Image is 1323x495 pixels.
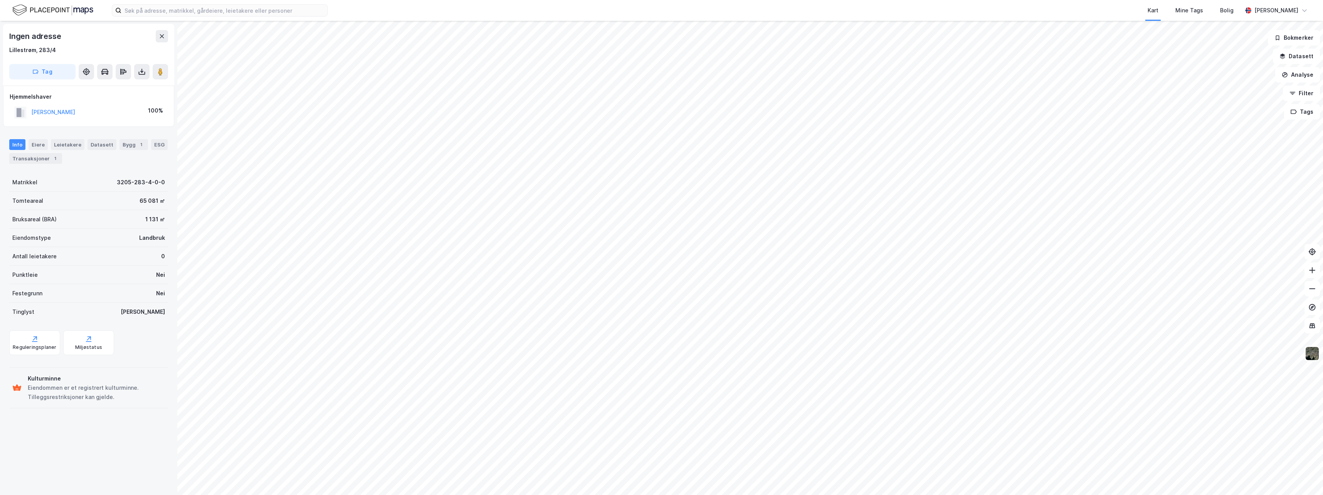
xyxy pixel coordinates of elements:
div: Antall leietakere [12,252,57,261]
button: Analyse [1275,67,1320,82]
div: Eiendommen er et registrert kulturminne. Tilleggsrestriksjoner kan gjelde. [28,383,165,402]
div: 65 081 ㎡ [140,196,165,205]
div: Tinglyst [12,307,34,317]
div: Landbruk [139,233,165,242]
div: Info [9,139,25,150]
img: 9k= [1305,346,1320,361]
button: Tag [9,64,76,79]
div: [PERSON_NAME] [1254,6,1298,15]
div: 1 131 ㎡ [145,215,165,224]
div: Matrikkel [12,178,37,187]
div: Kart [1148,6,1158,15]
div: Mine Tags [1175,6,1203,15]
div: Hjemmelshaver [10,92,168,101]
div: Kontrollprogram for chat [1284,458,1323,495]
div: Festegrunn [12,289,42,298]
div: Reguleringsplaner [13,344,56,350]
button: Bokmerker [1268,30,1320,45]
div: Transaksjoner [9,153,62,164]
img: logo.f888ab2527a4732fd821a326f86c7f29.svg [12,3,93,17]
div: 1 [51,155,59,162]
div: Tomteareal [12,196,43,205]
button: Filter [1283,86,1320,101]
div: 100% [148,106,163,115]
div: Bygg [120,139,148,150]
div: ESG [151,139,168,150]
div: 3205-283-4-0-0 [117,178,165,187]
div: Ingen adresse [9,30,62,42]
div: Datasett [88,139,116,150]
button: Tags [1284,104,1320,120]
iframe: Chat Widget [1284,458,1323,495]
div: 1 [137,141,145,148]
div: Eiendomstype [12,233,51,242]
div: 0 [161,252,165,261]
div: Leietakere [51,139,84,150]
div: Kulturminne [28,374,165,383]
div: Lillestrøm, 283/4 [9,45,56,55]
div: Bolig [1220,6,1234,15]
div: Bruksareal (BRA) [12,215,57,224]
div: Punktleie [12,270,38,279]
div: [PERSON_NAME] [121,307,165,317]
button: Datasett [1273,49,1320,64]
div: Eiere [29,139,48,150]
input: Søk på adresse, matrikkel, gårdeiere, leietakere eller personer [121,5,327,16]
div: Miljøstatus [75,344,102,350]
div: Nei [156,270,165,279]
div: Nei [156,289,165,298]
